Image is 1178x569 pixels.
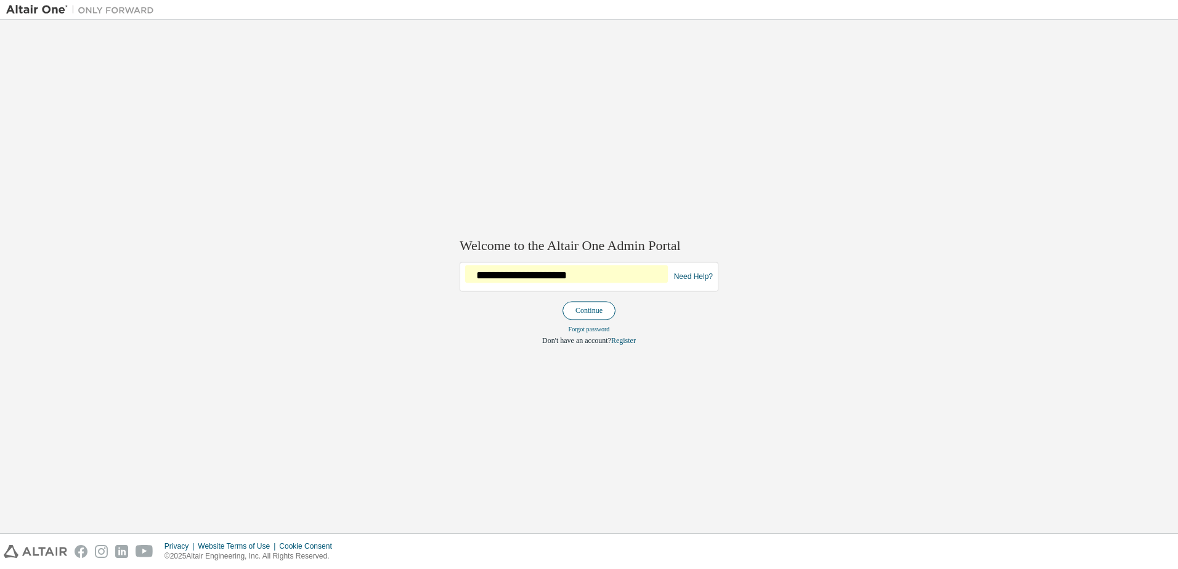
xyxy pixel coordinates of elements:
[115,545,128,558] img: linkedin.svg
[6,4,160,16] img: Altair One
[542,337,611,345] span: Don't have an account?
[165,541,198,551] div: Privacy
[563,302,615,320] button: Continue
[95,545,108,558] img: instagram.svg
[4,545,67,558] img: altair_logo.svg
[75,545,87,558] img: facebook.svg
[611,337,636,345] a: Register
[569,326,610,333] a: Forgot password
[198,541,279,551] div: Website Terms of Use
[165,551,339,562] p: © 2025 Altair Engineering, Inc. All Rights Reserved.
[136,545,153,558] img: youtube.svg
[460,237,718,254] h2: Welcome to the Altair One Admin Portal
[279,541,339,551] div: Cookie Consent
